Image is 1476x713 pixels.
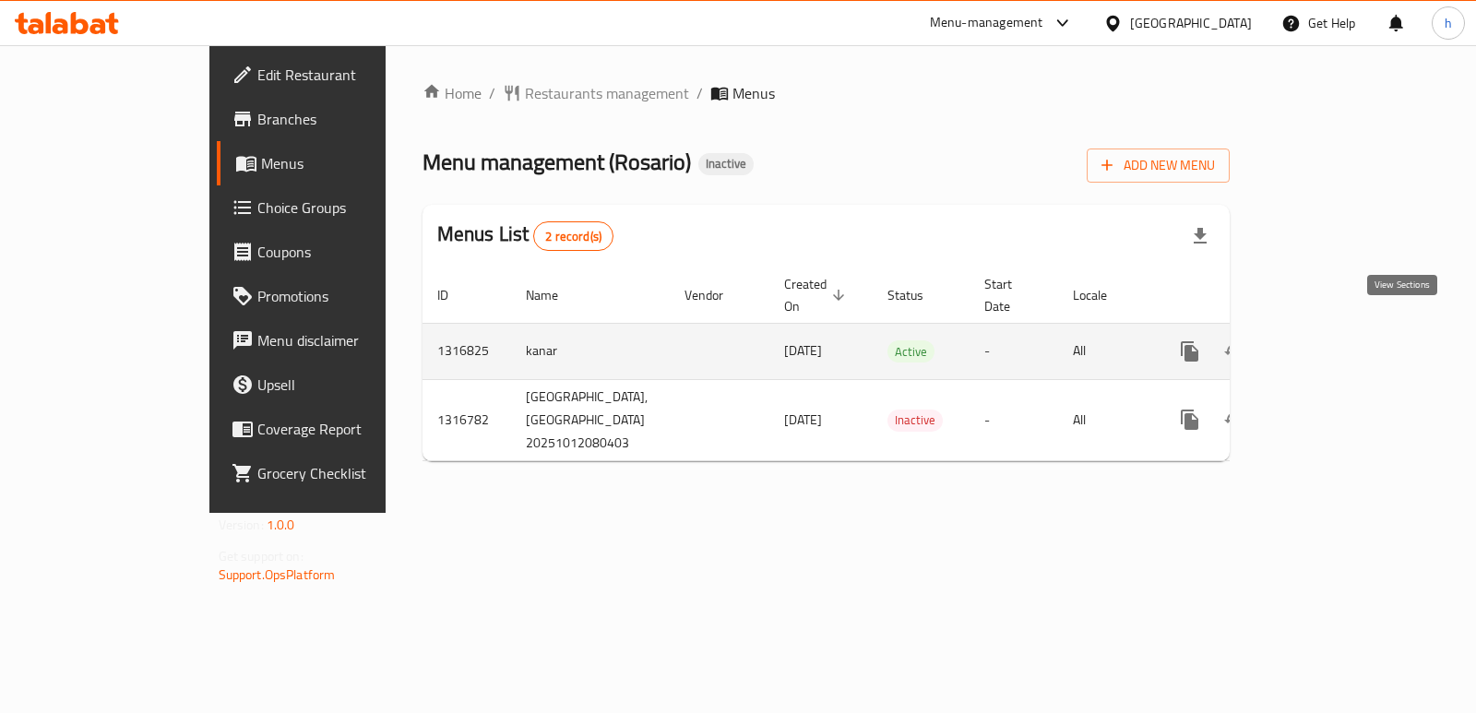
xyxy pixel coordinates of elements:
[1101,154,1215,177] span: Add New Menu
[1058,323,1153,379] td: All
[219,513,264,537] span: Version:
[887,410,943,432] div: Inactive
[526,284,582,306] span: Name
[503,82,689,104] a: Restaurants management
[267,513,295,537] span: 1.0.0
[698,153,754,175] div: Inactive
[732,82,775,104] span: Menus
[696,82,703,104] li: /
[217,407,456,451] a: Coverage Report
[984,273,1036,317] span: Start Date
[1168,398,1212,442] button: more
[217,230,456,274] a: Coupons
[1212,329,1256,374] button: Change Status
[257,329,441,351] span: Menu disclaimer
[784,339,822,362] span: [DATE]
[437,220,613,251] h2: Menus List
[257,462,441,484] span: Grocery Checklist
[423,323,511,379] td: 1316825
[423,82,1231,104] nav: breadcrumb
[257,241,441,263] span: Coupons
[217,362,456,407] a: Upsell
[511,379,670,460] td: [GEOGRAPHIC_DATA],[GEOGRAPHIC_DATA] 20251012080403
[217,53,456,97] a: Edit Restaurant
[970,323,1058,379] td: -
[217,451,456,495] a: Grocery Checklist
[970,379,1058,460] td: -
[257,374,441,396] span: Upsell
[437,284,472,306] span: ID
[533,221,613,251] div: Total records count
[257,64,441,86] span: Edit Restaurant
[219,563,336,587] a: Support.OpsPlatform
[423,267,1360,461] table: enhanced table
[217,274,456,318] a: Promotions
[1058,379,1153,460] td: All
[257,285,441,307] span: Promotions
[217,141,456,185] a: Menus
[525,82,689,104] span: Restaurants management
[423,141,691,183] span: Menu management ( Rosario )
[423,379,511,460] td: 1316782
[887,284,947,306] span: Status
[1073,284,1131,306] span: Locale
[1212,398,1256,442] button: Change Status
[217,318,456,362] a: Menu disclaimer
[887,341,934,362] span: Active
[1153,267,1360,324] th: Actions
[784,408,822,432] span: [DATE]
[534,228,613,245] span: 2 record(s)
[887,340,934,362] div: Active
[784,273,851,317] span: Created On
[257,418,441,440] span: Coverage Report
[219,544,304,568] span: Get support on:
[1168,329,1212,374] button: more
[257,108,441,130] span: Branches
[511,323,670,379] td: kanar
[930,12,1043,34] div: Menu-management
[887,410,943,431] span: Inactive
[217,97,456,141] a: Branches
[1087,149,1230,183] button: Add New Menu
[257,196,441,219] span: Choice Groups
[698,156,754,172] span: Inactive
[489,82,495,104] li: /
[1130,13,1252,33] div: [GEOGRAPHIC_DATA]
[217,185,456,230] a: Choice Groups
[1445,13,1452,33] span: h
[684,284,747,306] span: Vendor
[1178,214,1222,258] div: Export file
[261,152,441,174] span: Menus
